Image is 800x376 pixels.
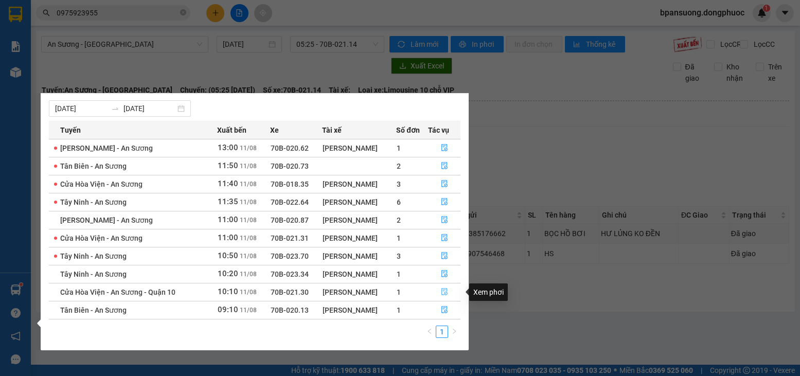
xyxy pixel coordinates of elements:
[323,287,396,298] div: [PERSON_NAME]
[271,306,309,314] span: 70B-020.13
[323,142,396,154] div: [PERSON_NAME]
[3,66,108,73] span: [PERSON_NAME]:
[397,252,401,260] span: 3
[451,328,457,334] span: right
[469,283,508,301] div: Xem phơi
[60,270,127,278] span: Tây Ninh - An Sương
[428,124,449,136] span: Tác vụ
[81,6,141,14] strong: ĐỒNG PHƯỚC
[271,270,309,278] span: 70B-023.34
[271,144,309,152] span: 70B-020.62
[81,46,126,52] span: Hotline: 19001152
[271,216,309,224] span: 70B-020.87
[218,305,238,314] span: 09:10
[429,140,460,156] button: file-done
[240,199,257,206] span: 11/08
[429,194,460,210] button: file-done
[397,306,401,314] span: 1
[218,197,238,206] span: 11:35
[429,230,460,246] button: file-done
[240,289,257,296] span: 11/08
[441,216,448,224] span: file-done
[441,270,448,278] span: file-done
[3,75,63,81] span: In ngày:
[240,163,257,170] span: 11/08
[60,180,143,188] span: Cửa Hòa Viện - An Sương
[271,162,309,170] span: 70B-020.73
[323,178,396,190] div: [PERSON_NAME]
[218,161,238,170] span: 11:50
[218,233,238,242] span: 11:00
[271,252,309,260] span: 70B-023.70
[423,326,436,338] li: Previous Page
[240,235,257,242] span: 11/08
[81,16,138,29] span: Bến xe [GEOGRAPHIC_DATA]
[323,196,396,208] div: [PERSON_NAME]
[23,75,63,81] span: 11:50:52 [DATE]
[240,307,257,314] span: 11/08
[60,234,143,242] span: Cửa Hòa Viện - An Sương
[81,31,141,44] span: 01 Võ Văn Truyện, KP.1, Phường 2
[426,328,433,334] span: left
[429,212,460,228] button: file-done
[271,198,309,206] span: 70B-022.64
[218,269,238,278] span: 10:20
[448,326,460,338] button: right
[111,104,119,113] span: to
[322,124,342,136] span: Tài xế
[218,251,238,260] span: 10:50
[436,326,448,337] a: 1
[60,288,175,296] span: Cửa Hòa Viện - An Sương - Quận 10
[123,103,175,114] input: Đến ngày
[441,198,448,206] span: file-done
[429,248,460,264] button: file-done
[397,198,401,206] span: 6
[448,326,460,338] li: Next Page
[60,306,127,314] span: Tân Biên - An Sương
[323,305,396,316] div: [PERSON_NAME]
[323,268,396,280] div: [PERSON_NAME]
[441,180,448,188] span: file-done
[396,124,420,136] span: Số đơn
[397,270,401,278] span: 1
[423,326,436,338] button: left
[218,287,238,296] span: 10:10
[4,6,49,51] img: logo
[271,234,309,242] span: 70B-021.31
[429,158,460,174] button: file-done
[240,271,257,278] span: 11/08
[28,56,126,64] span: -----------------------------------------
[217,124,246,136] span: Xuất bến
[441,288,448,296] span: file-done
[323,250,396,262] div: [PERSON_NAME]
[218,179,238,188] span: 11:40
[218,143,238,152] span: 13:00
[397,144,401,152] span: 1
[397,234,401,242] span: 1
[323,232,396,244] div: [PERSON_NAME]
[60,252,127,260] span: Tây Ninh - An Sương
[111,104,119,113] span: swap-right
[60,198,127,206] span: Tây Ninh - An Sương
[429,266,460,282] button: file-done
[240,253,257,260] span: 11/08
[60,144,153,152] span: [PERSON_NAME] - An Sương
[60,124,81,136] span: Tuyến
[60,162,127,170] span: Tân Biên - An Sương
[397,162,401,170] span: 2
[429,302,460,318] button: file-done
[441,234,448,242] span: file-done
[240,217,257,224] span: 11/08
[429,176,460,192] button: file-done
[240,181,257,188] span: 11/08
[270,124,279,136] span: Xe
[51,65,108,73] span: VPAS1108250072
[240,145,257,152] span: 11/08
[271,180,309,188] span: 70B-018.35
[397,216,401,224] span: 2
[441,306,448,314] span: file-done
[55,103,107,114] input: Từ ngày
[323,214,396,226] div: [PERSON_NAME]
[441,162,448,170] span: file-done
